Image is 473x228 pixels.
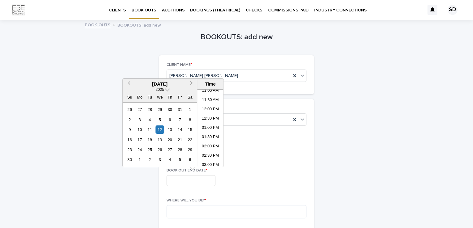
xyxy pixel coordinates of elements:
[197,161,223,170] li: 03:00 PM
[145,116,154,124] div: Choose Tuesday, November 4th, 2025
[123,79,133,89] button: Previous Month
[197,114,223,124] li: 12:30 PM
[197,142,223,151] li: 02:00 PM
[166,105,174,114] div: Choose Thursday, October 30th, 2025
[176,125,184,134] div: Choose Friday, November 14th, 2025
[136,116,144,124] div: Choose Monday, November 3rd, 2025
[176,105,184,114] div: Choose Friday, October 31st, 2025
[176,136,184,144] div: Choose Friday, November 21st, 2025
[156,146,164,154] div: Choose Wednesday, November 26th, 2025
[197,133,223,142] li: 01:30 PM
[156,93,164,101] div: We
[176,93,184,101] div: Fr
[156,116,164,124] div: Choose Wednesday, November 5th, 2025
[145,146,154,154] div: Choose Tuesday, November 25th, 2025
[156,125,164,134] div: Choose Wednesday, November 12th, 2025
[117,21,161,28] p: BOOKOUTS: add new
[156,105,164,114] div: Choose Wednesday, October 29th, 2025
[166,116,174,124] div: Choose Thursday, November 6th, 2025
[159,33,314,42] h1: BOOKOUTS: add new
[136,136,144,144] div: Choose Monday, November 17th, 2025
[167,199,206,202] span: WHERE WILL YOU BE?
[145,136,154,144] div: Choose Tuesday, November 18th, 2025
[197,105,223,114] li: 12:00 PM
[155,87,164,92] span: 2025
[197,87,223,96] li: 11:00 AM
[186,146,194,154] div: Choose Saturday, November 29th, 2025
[197,96,223,105] li: 11:30 AM
[186,136,194,144] div: Choose Saturday, November 22nd, 2025
[166,125,174,134] div: Choose Thursday, November 13th, 2025
[125,155,134,164] div: Choose Sunday, November 30th, 2025
[166,136,174,144] div: Choose Thursday, November 20th, 2025
[136,93,144,101] div: Mo
[125,93,134,101] div: Su
[156,155,164,164] div: Choose Wednesday, December 3rd, 2025
[145,93,154,101] div: Tu
[187,79,197,89] button: Next Month
[136,125,144,134] div: Choose Monday, November 10th, 2025
[186,155,194,164] div: Choose Saturday, December 6th, 2025
[167,169,207,172] span: BOOK OUT END DATE
[169,73,238,79] span: [PERSON_NAME] [PERSON_NAME]
[186,116,194,124] div: Choose Saturday, November 8th, 2025
[136,105,144,114] div: Choose Monday, October 27th, 2025
[125,125,134,134] div: Choose Sunday, November 9th, 2025
[125,146,134,154] div: Choose Sunday, November 23rd, 2025
[125,116,134,124] div: Choose Sunday, November 2nd, 2025
[186,125,194,134] div: Choose Saturday, November 15th, 2025
[166,155,174,164] div: Choose Thursday, December 4th, 2025
[167,63,192,67] span: CLIENT NAME
[197,151,223,161] li: 02:30 PM
[176,146,184,154] div: Choose Friday, November 28th, 2025
[145,125,154,134] div: Choose Tuesday, November 11th, 2025
[176,116,184,124] div: Choose Friday, November 7th, 2025
[166,93,174,101] div: Th
[176,155,184,164] div: Choose Friday, December 5th, 2025
[125,136,134,144] div: Choose Sunday, November 16th, 2025
[186,93,194,101] div: Sa
[125,104,195,165] div: month 2025-11
[448,5,458,15] div: SD
[197,124,223,133] li: 01:00 PM
[145,105,154,114] div: Choose Tuesday, October 28th, 2025
[156,136,164,144] div: Choose Wednesday, November 19th, 2025
[136,146,144,154] div: Choose Monday, November 24th, 2025
[145,155,154,164] div: Choose Tuesday, December 2nd, 2025
[186,105,194,114] div: Choose Saturday, November 1st, 2025
[123,81,197,87] div: [DATE]
[12,4,25,16] img: Km9EesSdRbS9ajqhBzyo
[136,155,144,164] div: Choose Monday, December 1st, 2025
[166,146,174,154] div: Choose Thursday, November 27th, 2025
[125,105,134,114] div: Choose Sunday, October 26th, 2025
[85,21,111,28] a: BOOK OUTS
[199,81,222,87] div: Time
